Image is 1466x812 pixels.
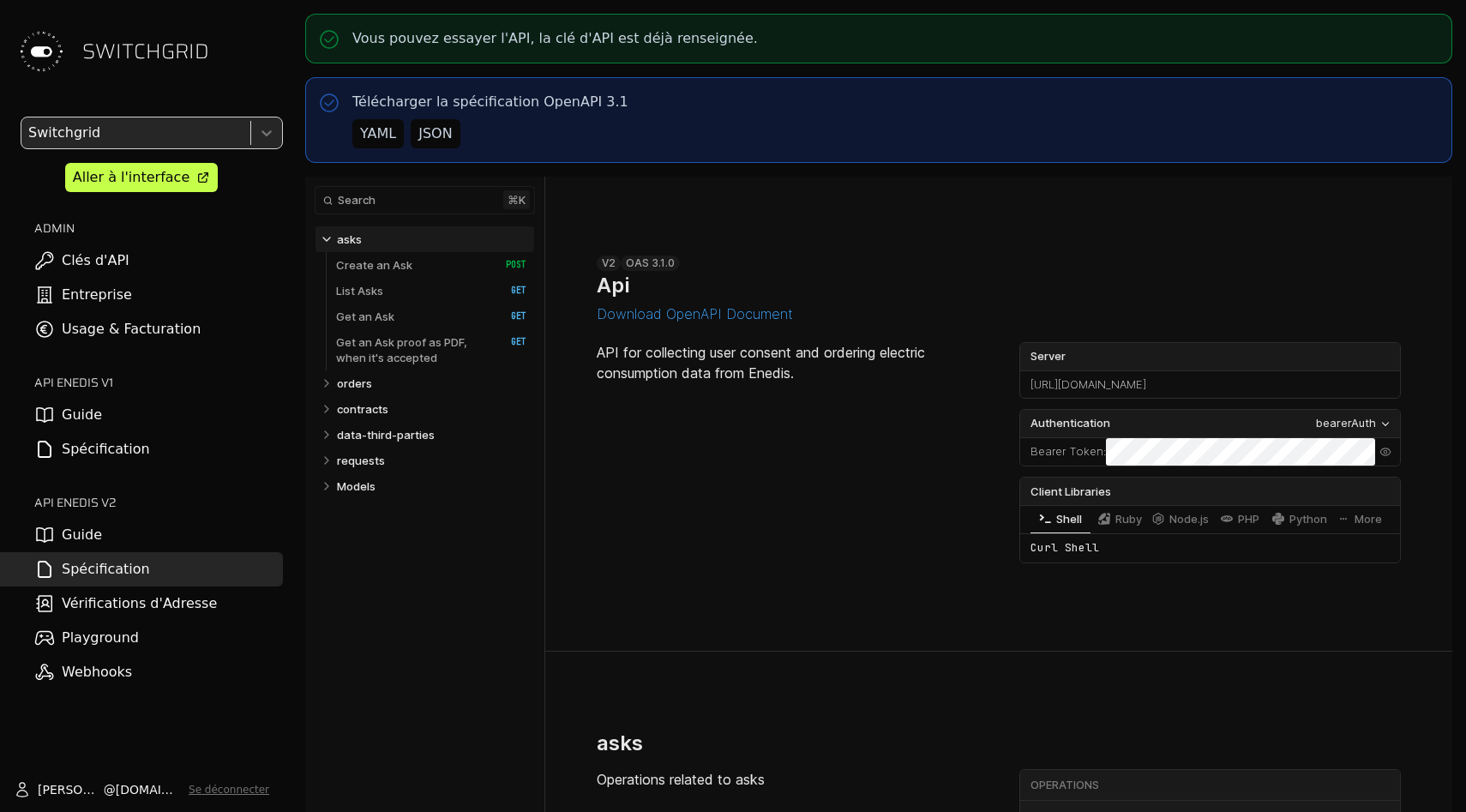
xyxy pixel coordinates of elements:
span: Node.js [1169,513,1209,526]
span: GET [493,336,526,348]
div: OAS 3.1.0 [621,256,680,271]
div: bearerAuth [1316,415,1376,432]
span: Authentication [1030,415,1110,432]
span: [PERSON_NAME] [38,781,104,798]
h1: Api [597,273,629,298]
a: contracts [337,396,527,422]
span: Search [338,194,376,207]
div: YAML [360,123,396,144]
p: Create an Ask [336,257,412,273]
a: Create an Ask POST [336,252,526,278]
div: v2 [597,256,621,271]
label: Bearer Token [1030,443,1103,460]
h2: API ENEDIS v2 [34,494,283,511]
h2: asks [597,731,643,755]
p: Models [337,478,376,494]
p: List Asks [336,283,383,298]
a: Models [337,473,527,499]
h2: ADMIN [34,220,283,237]
span: @ [104,781,116,798]
div: : [1020,438,1106,466]
span: SWITCHGRID [82,38,209,65]
h2: API ENEDIS v1 [34,374,283,391]
a: Get an Ask proof as PDF, when it's accepted GET [336,329,526,370]
p: Get an Ask [336,309,394,324]
button: JSON [411,119,460,148]
div: Operations [1030,778,1397,793]
div: JSON [418,123,452,144]
p: Télécharger la spécification OpenAPI 3.1 [352,92,628,112]
span: Ruby [1115,513,1142,526]
button: Download OpenAPI Document [597,306,793,322]
div: Aller à l'interface [73,167,189,188]
kbd: ⌘ k [503,190,530,209]
p: requests [337,453,385,468]
div: Client Libraries [1020,478,1400,505]
span: [DOMAIN_NAME] [116,781,182,798]
label: Server [1020,343,1400,370]
p: Get an Ask proof as PDF, when it's accepted [336,334,488,365]
p: data-third-parties [337,427,435,442]
button: Se déconnecter [189,783,269,797]
p: API for collecting user consent and ordering electric consumption data from Enedis. [597,342,978,383]
p: orders [337,376,372,391]
span: POST [493,259,526,271]
span: GET [493,285,526,297]
div: Curl Shell [1020,533,1400,562]
button: bearerAuth [1311,414,1397,433]
button: YAML [352,119,404,148]
span: PHP [1238,513,1259,526]
p: contracts [337,401,388,417]
span: Python [1289,513,1327,526]
img: Switchgrid Logo [14,24,69,79]
a: List Asks GET [336,278,526,304]
span: Shell [1056,513,1082,526]
p: asks [337,232,362,247]
a: Get an Ask GET [336,304,526,329]
a: Aller à l'interface [65,163,218,192]
a: asks [337,226,527,252]
p: Operations related to asks [597,769,978,790]
p: Vous pouvez essayer l'API, la clé d'API est déjà renseignée. [352,28,758,49]
a: requests [337,448,527,473]
a: data-third-parties [337,422,527,448]
div: [URL][DOMAIN_NAME] [1020,371,1400,399]
a: orders [337,370,527,396]
span: GET [493,310,526,322]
